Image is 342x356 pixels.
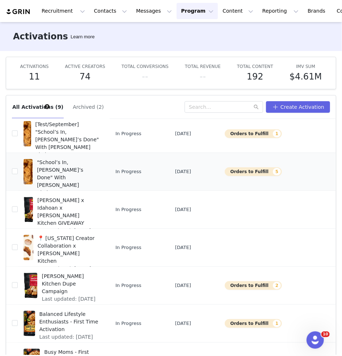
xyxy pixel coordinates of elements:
[42,295,100,310] span: Last updated: [DATE] 11:22 AM
[321,331,330,337] span: 10
[72,101,104,113] button: Archived (2)
[175,130,191,137] span: [DATE]
[24,157,104,186] a: "School’s In, [PERSON_NAME]’s Done" With [PERSON_NAME] KitchenLast updated: [DATE] 2:54 PM
[303,3,332,19] a: Brands
[175,320,191,327] span: [DATE]
[175,206,191,213] span: [DATE]
[296,64,315,69] span: IMV SUM
[115,168,142,175] span: In Progress
[37,227,100,242] span: Last updated: [DATE] 5:15 PM
[12,101,64,113] button: All Activations (9)
[200,70,206,83] h5: --
[307,331,324,349] iframe: Intercom live chat
[218,3,258,19] button: Content
[37,3,89,19] button: Recruitment
[13,30,68,43] h3: Activations
[24,233,104,262] a: 📍 [US_STATE] Creator Collaboration x [PERSON_NAME] KitchenLast updated: [DATE] 11:35 AM
[258,3,303,19] button: Reporting
[185,101,263,113] input: Search...
[290,70,322,83] h5: $4.61M
[38,265,100,280] span: Last updated: [DATE] 11:35 AM
[122,64,169,69] span: TOTAL CONVERSIONS
[177,3,218,19] button: Program
[142,70,148,83] h5: --
[115,130,142,137] span: In Progress
[69,33,96,40] div: Tooltip anchor
[225,129,282,138] button: Orders to Fulfill1
[266,101,330,113] button: Create Activation
[37,159,100,197] span: "School’s In, [PERSON_NAME]’s Done" With [PERSON_NAME] Kitchen
[225,167,282,176] button: Orders to Fulfill5
[24,309,104,338] a: Balanced Lifestyle Enthusiasts - First Time ActivationLast updated: [DATE] 10:00 AM
[115,244,142,251] span: In Progress
[175,282,191,289] span: [DATE]
[115,206,142,213] span: In Progress
[132,3,176,19] button: Messages
[39,310,100,333] span: Balanced Lifestyle Enthusiasts - First Time Activation
[20,64,49,69] span: ACTIVATIONS
[225,281,282,290] button: Orders to Fulfill2
[42,273,100,295] span: [PERSON_NAME] Kitchen Dupe Campaign
[6,8,31,15] img: grin logo
[29,70,40,83] h5: 11
[237,64,273,69] span: TOTAL CONTENT
[185,64,221,69] span: TOTAL REVENUE
[90,3,131,19] button: Contacts
[80,70,91,83] h5: 74
[175,168,191,175] span: [DATE]
[44,103,50,110] div: Tooltip anchor
[225,319,282,328] button: Orders to Fulfill1
[254,104,259,110] i: icon: search
[115,320,142,327] span: In Progress
[115,282,142,289] span: In Progress
[175,244,191,251] span: [DATE]
[24,195,104,224] a: [PERSON_NAME] x Idahoan x [PERSON_NAME] Kitchen GIVEAWAYLast updated: [DATE] 5:15 PM
[37,197,100,227] span: [PERSON_NAME] x Idahoan x [PERSON_NAME] Kitchen GIVEAWAY
[39,333,100,348] span: Last updated: [DATE] 10:00 AM
[35,121,100,159] span: [Test/September] "School’s In, [PERSON_NAME]’s Done" With [PERSON_NAME] Kitchen
[247,70,263,83] h5: 192
[24,271,104,300] a: [PERSON_NAME] Kitchen Dupe CampaignLast updated: [DATE] 11:22 AM
[24,119,104,148] a: [Test/September] "School’s In, [PERSON_NAME]’s Done" With [PERSON_NAME] KitchenLast updated: [DAT...
[38,235,100,265] span: 📍 [US_STATE] Creator Collaboration x [PERSON_NAME] Kitchen
[65,64,105,69] span: ACTIVE CREATORS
